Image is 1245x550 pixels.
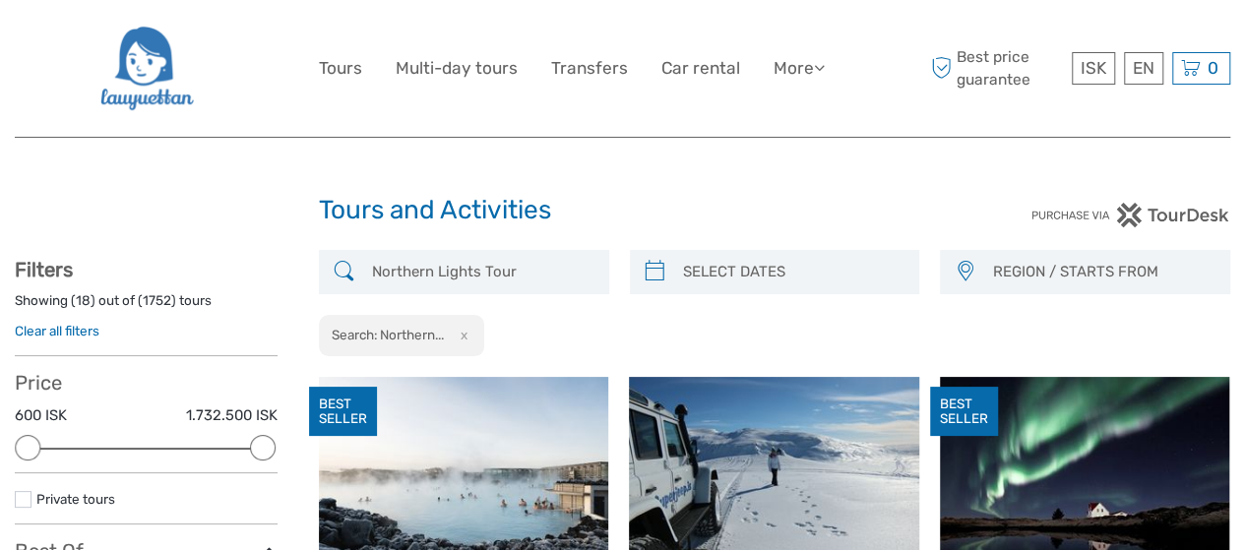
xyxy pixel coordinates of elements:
button: x [447,325,473,345]
h1: Tours and Activities [319,195,927,226]
a: Tours [319,54,362,83]
label: 1.732.500 ISK [186,405,278,426]
label: 18 [76,291,91,310]
button: REGION / STARTS FROM [983,256,1220,288]
label: 600 ISK [15,405,67,426]
a: Multi-day tours [396,54,518,83]
img: 2954-36deae89-f5b4-4889-ab42-60a468582106_logo_big.png [98,15,194,122]
div: Showing ( ) out of ( ) tours [15,291,278,322]
h3: Price [15,371,278,395]
a: Private tours [36,491,115,507]
a: More [774,54,825,83]
a: Clear all filters [15,323,99,338]
div: BEST SELLER [309,387,377,436]
span: Best price guarantee [926,46,1067,90]
a: Transfers [551,54,628,83]
h2: Search: Northern... [332,327,444,342]
input: SELECT DATES [675,255,910,289]
input: SEARCH [364,255,599,289]
a: Car rental [661,54,740,83]
img: PurchaseViaTourDesk.png [1030,203,1230,227]
label: 1752 [143,291,171,310]
div: BEST SELLER [930,387,998,436]
div: EN [1124,52,1163,85]
span: ISK [1081,58,1106,78]
strong: Filters [15,258,73,281]
span: 0 [1205,58,1221,78]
